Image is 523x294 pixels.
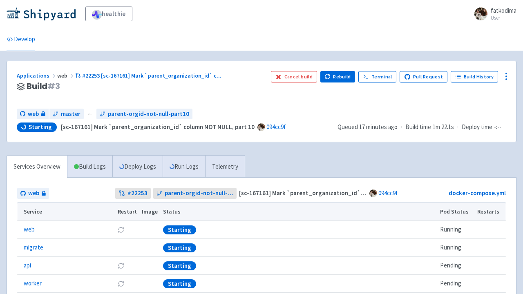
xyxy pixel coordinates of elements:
[165,189,234,198] span: parent-orgid-not-null-part10
[433,122,454,132] span: 1m 22.1s
[7,156,67,178] a: Services Overview
[7,7,76,20] img: Shipyard logo
[85,7,132,21] a: healthie
[153,188,237,199] a: parent-orgid-not-null-part10
[491,7,516,14] span: fatkodima
[24,225,35,234] a: web
[163,243,196,252] div: Starting
[29,123,52,131] span: Starting
[115,188,151,199] a: #22253
[118,281,124,287] button: Restart pod
[28,109,39,119] span: web
[266,123,286,131] a: 094cc9f
[491,15,516,20] small: User
[118,263,124,269] button: Restart pod
[17,72,57,79] a: Applications
[61,109,80,119] span: master
[449,189,506,197] a: docker-compose.yml
[24,243,43,252] a: migrate
[239,189,433,197] strong: [sc-167161] Mark `parent_organization_id` column NOT NULL, part 10
[24,279,42,288] a: worker
[438,275,475,293] td: Pending
[24,261,31,270] a: api
[82,72,221,79] span: #22253 [sc-167161] Mark `parent_organization_id` c ...
[205,156,245,178] a: Telemetry
[17,188,49,199] a: web
[118,227,124,233] button: Restart pod
[163,261,196,270] div: Starting
[438,221,475,239] td: Running
[139,203,161,221] th: Image
[494,122,501,132] span: -:--
[320,71,355,82] button: Rebuild
[28,189,39,198] span: web
[7,28,35,51] a: Develop
[27,82,60,91] span: Build
[469,7,516,20] a: fatkodima User
[438,203,475,221] th: Pod Status
[115,203,139,221] th: Restart
[337,123,398,131] span: Queued
[438,239,475,257] td: Running
[438,257,475,275] td: Pending
[17,109,49,120] a: web
[358,71,396,82] a: Terminal
[49,109,84,120] a: master
[47,80,60,92] span: # 3
[163,225,196,234] div: Starting
[17,203,115,221] th: Service
[67,156,112,178] a: Build Logs
[400,71,447,82] a: Pull Request
[271,71,317,82] button: Cancel build
[378,189,398,197] a: 094cc9f
[75,72,223,79] a: #22253 [sc-167161] Mark `parent_organization_id` c...
[87,109,93,119] span: ←
[405,122,431,132] span: Build time
[127,189,148,198] strong: # 22253
[359,123,398,131] time: 17 minutes ago
[161,203,438,221] th: Status
[108,109,189,119] span: parent-orgid-not-null-part10
[96,109,192,120] a: parent-orgid-not-null-part10
[475,203,506,221] th: Restarts
[462,122,492,132] span: Deploy time
[451,71,498,82] a: Build History
[112,156,163,178] a: Deploy Logs
[57,72,75,79] span: web
[163,279,196,288] div: Starting
[163,156,205,178] a: Run Logs
[61,123,255,131] strong: [sc-167161] Mark `parent_organization_id` column NOT NULL, part 10
[337,122,506,132] div: · ·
